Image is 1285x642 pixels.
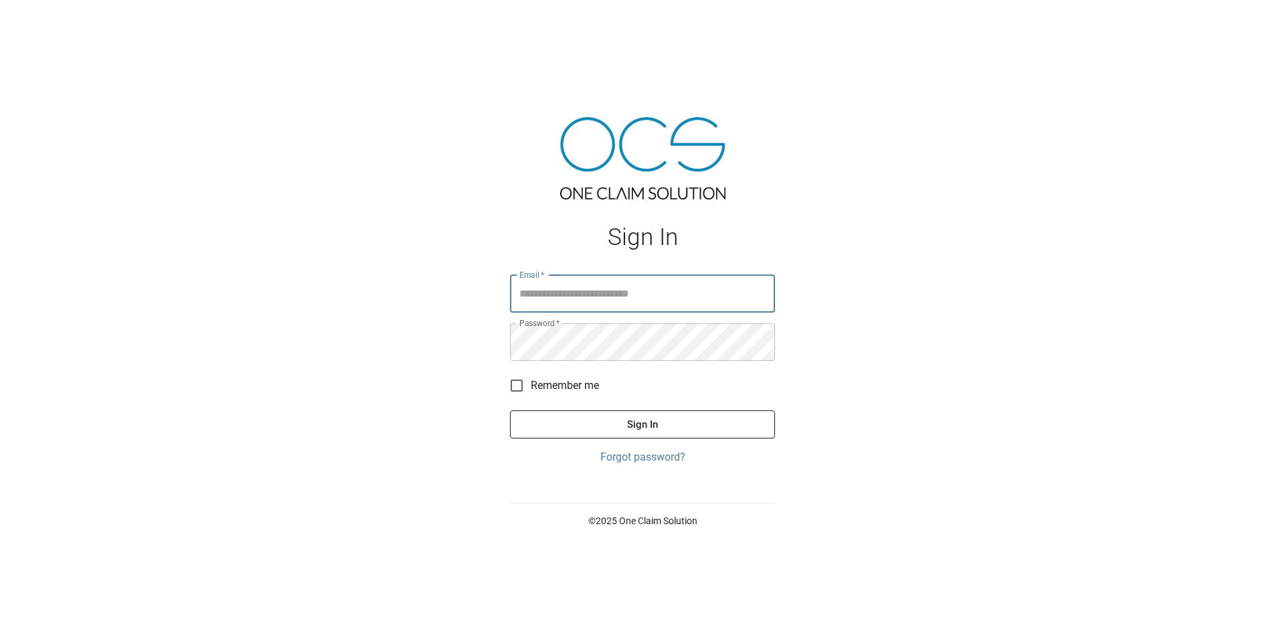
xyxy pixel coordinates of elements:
a: Forgot password? [510,449,775,465]
h1: Sign In [510,224,775,251]
img: ocs-logo-tra.png [560,117,725,199]
label: Password [519,317,560,329]
img: ocs-logo-white-transparent.png [16,8,70,35]
button: Sign In [510,410,775,438]
span: Remember me [531,378,599,394]
p: © 2025 One Claim Solution [510,514,775,528]
label: Email [519,269,545,280]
